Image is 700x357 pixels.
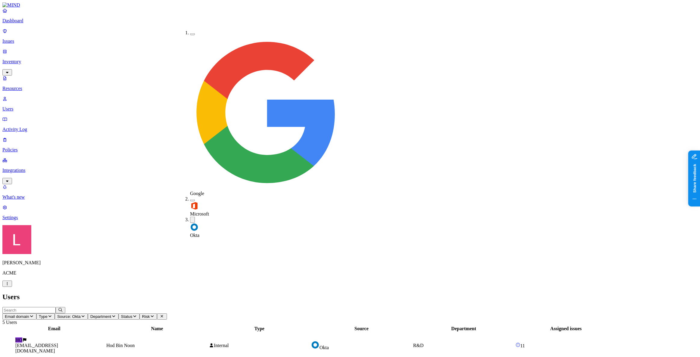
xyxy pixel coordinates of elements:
[311,341,319,349] img: okta2
[2,260,698,265] p: [PERSON_NAME]
[2,106,698,112] p: Users
[106,326,208,331] div: Name
[2,8,698,23] a: Dashboard
[2,18,698,23] p: Dashboard
[2,49,698,75] a: Inventory
[15,337,22,343] span: HO
[2,28,698,44] a: Issues
[516,326,617,331] div: Assigned issues
[413,343,514,348] div: R&D
[2,116,698,132] a: Activity Log
[2,184,698,200] a: What's new
[2,225,31,254] img: Landen Brown
[413,326,514,331] div: Department
[5,314,29,319] span: Email domain
[2,39,698,44] p: Issues
[2,147,698,153] p: Policies
[190,36,344,190] img: google-workspace
[2,215,698,220] p: Settings
[190,202,199,210] img: office-365
[214,343,229,348] span: Internal
[2,96,698,112] a: Users
[2,59,698,64] p: Inventory
[2,168,698,173] p: Integrations
[106,343,208,348] div: Hod Bin Noon
[190,191,204,196] span: Google
[2,320,17,325] span: 5 Users
[90,314,111,319] span: Department
[190,211,209,216] span: Microsoft
[516,343,520,347] img: status-open
[142,314,150,319] span: Risk
[190,223,199,231] img: okta2
[2,127,698,132] p: Activity Log
[3,326,105,331] div: Email
[2,205,698,220] a: Settings
[2,270,698,276] p: ACME
[2,307,56,313] input: Search
[319,345,329,350] span: Okta
[2,157,698,183] a: Integrations
[57,314,81,319] span: Source: Okta
[190,233,199,238] span: Okta
[121,314,132,319] span: Status
[516,343,617,349] div: 11
[2,2,698,8] a: MIND
[311,326,412,331] div: Source
[2,137,698,153] a: Policies
[2,86,698,91] p: Resources
[2,76,698,91] a: Resources
[2,194,698,200] p: What's new
[2,293,698,301] h2: Users
[39,314,48,319] span: Type
[15,343,93,354] figcaption: [EMAIL_ADDRESS][DOMAIN_NAME]
[2,2,20,8] img: MIND
[209,326,310,331] div: Type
